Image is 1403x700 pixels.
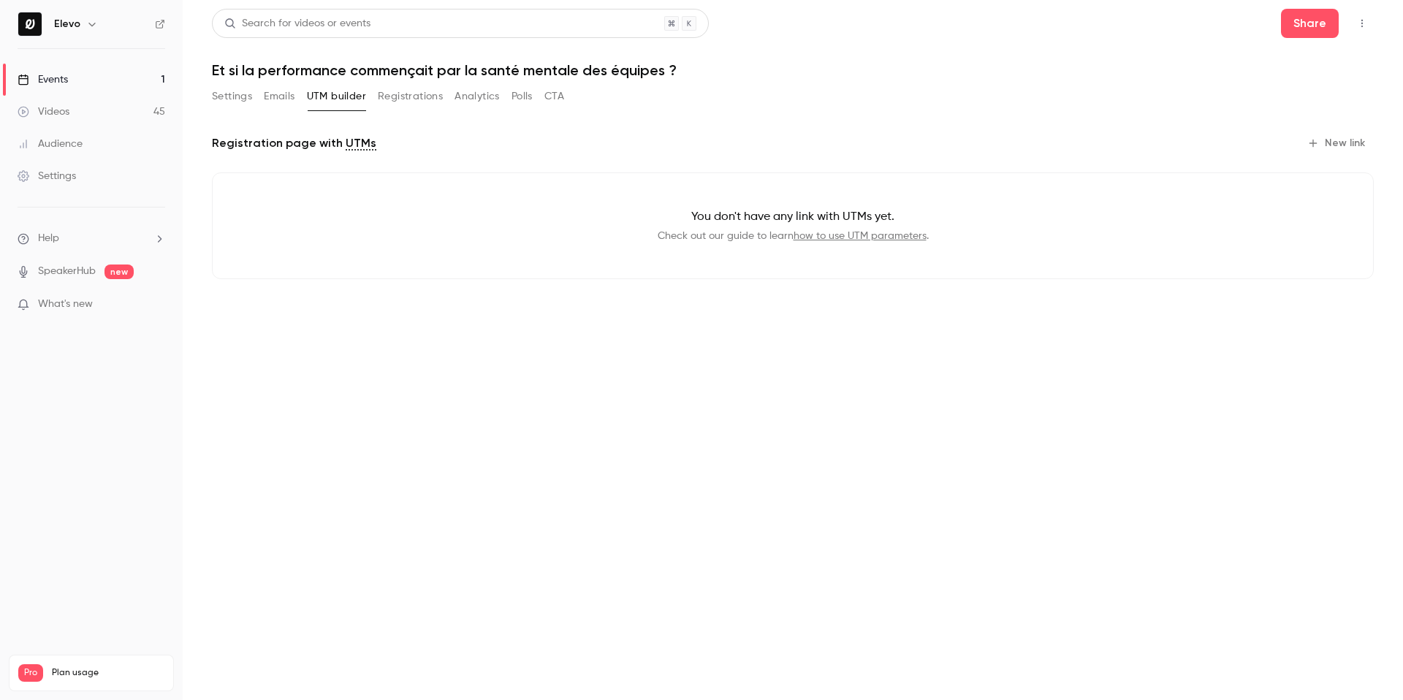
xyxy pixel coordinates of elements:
[38,231,59,246] span: Help
[18,12,42,36] img: Elevo
[18,664,43,682] span: Pro
[1281,9,1339,38] button: Share
[212,61,1374,79] h1: Et si la performance commençait par la santé mentale des équipes ?
[224,16,370,31] div: Search for videos or events
[212,134,376,152] p: Registration page with
[378,85,443,108] button: Registrations
[264,85,294,108] button: Emails
[455,85,500,108] button: Analytics
[212,85,252,108] button: Settings
[18,72,68,87] div: Events
[512,85,533,108] button: Polls
[544,85,564,108] button: CTA
[104,265,134,279] span: new
[307,85,366,108] button: UTM builder
[38,264,96,279] a: SpeakerHub
[52,667,164,679] span: Plan usage
[18,104,69,119] div: Videos
[18,169,76,183] div: Settings
[18,231,165,246] li: help-dropdown-opener
[346,134,376,152] a: UTMs
[148,298,165,311] iframe: Noticeable Trigger
[18,137,83,151] div: Audience
[236,229,1350,243] p: Check out our guide to learn .
[1301,132,1374,155] button: New link
[54,17,80,31] h6: Elevo
[794,231,927,241] a: how to use UTM parameters
[236,208,1350,226] p: You don't have any link with UTMs yet.
[38,297,93,312] span: What's new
